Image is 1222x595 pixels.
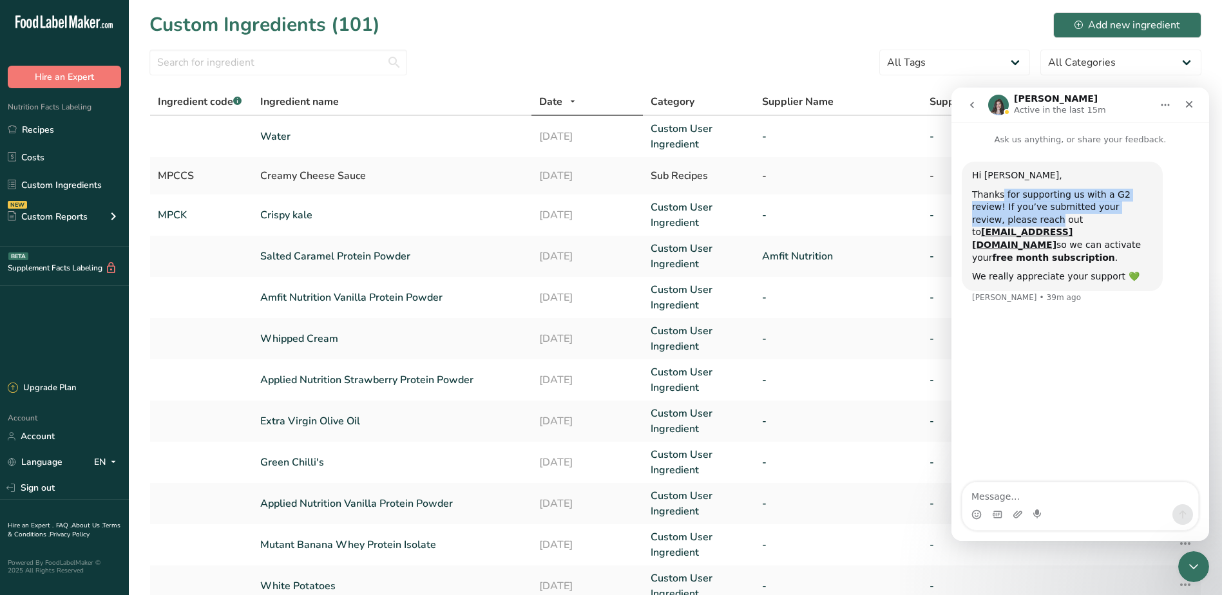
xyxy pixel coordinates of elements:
[260,94,339,109] span: Ingredient name
[1053,12,1201,38] button: Add new ingredient
[651,241,747,272] a: Custom User Ingredient
[762,168,914,184] div: -
[539,537,635,552] a: [DATE]
[1178,551,1209,582] iframe: Intercom live chat
[930,94,997,109] span: Supplier Code
[762,455,914,470] a: -
[762,207,914,223] a: -
[762,290,914,305] a: -
[762,129,914,144] a: -
[8,451,62,473] a: Language
[930,372,1082,388] a: -
[158,207,245,223] a: MPCK
[8,559,121,574] div: Powered By FoodLabelMaker © 2025 All Rights Reserved
[260,207,524,223] a: Crispy kale
[8,66,121,88] button: Hire an Expert
[651,406,747,437] a: Custom User Ingredient
[539,94,562,109] span: Date
[539,372,635,388] a: [DATE]
[539,249,635,264] a: [DATE]
[260,496,524,511] a: Applied Nutrition Vanilla Protein Powder
[260,537,524,552] a: Mutant Banana Whey Protein Isolate
[651,200,747,231] a: Custom User Ingredient
[651,529,747,560] a: Custom User Ingredient
[50,530,90,539] a: Privacy Policy
[260,249,524,264] a: Salted Caramel Protein Powder
[951,88,1209,541] iframe: Intercom live chat
[260,413,524,429] a: Extra Virgin Olive Oil
[651,323,747,354] a: Custom User Ingredient
[260,455,524,470] a: Green Chilli's
[762,496,914,511] a: -
[72,521,102,530] a: About Us .
[930,537,1082,552] a: -
[260,168,524,184] div: Creamy Cheese Sauce
[651,94,694,109] span: Category
[539,496,635,511] a: [DATE]
[930,413,1082,429] a: -
[539,578,635,594] a: [DATE]
[930,578,1082,594] a: -
[8,382,76,395] div: Upgrade Plan
[651,121,747,152] a: Custom User Ingredient
[651,364,747,395] a: Custom User Ingredient
[158,95,242,109] span: Ingredient code
[930,129,1082,144] a: -
[149,10,380,39] h1: Custom Ingredients (101)
[762,537,914,552] a: -
[539,207,635,223] a: [DATE]
[8,521,53,530] a: Hire an Expert .
[8,201,27,209] div: NEW
[930,207,1082,223] a: -
[651,282,747,313] a: Custom User Ingredient
[930,496,1082,511] a: -
[651,447,747,478] a: Custom User Ingredient
[260,129,524,144] a: Water
[930,168,1082,184] div: -
[260,578,524,594] a: White Potatoes
[651,168,747,184] div: Sub Recipes
[539,413,635,429] a: [DATE]
[651,488,747,519] a: Custom User Ingredient
[8,252,28,260] div: BETA
[539,290,635,305] a: [DATE]
[260,372,524,388] a: Applied Nutrition Strawberry Protein Powder
[539,129,635,144] a: [DATE]
[930,249,1082,264] a: -
[8,521,120,539] a: Terms & Conditions .
[762,249,914,264] a: Amfit Nutrition
[158,168,245,184] div: MPCCS
[762,578,914,594] a: -
[762,331,914,346] a: -
[930,455,1082,470] a: -
[149,50,407,75] input: Search for ingredient
[56,521,72,530] a: FAQ .
[539,168,635,184] div: [DATE]
[930,331,1082,346] a: -
[762,372,914,388] a: -
[260,290,524,305] a: Amfit Nutrition Vanilla Protein Powder
[1074,17,1180,33] div: Add new ingredient
[94,455,121,470] div: EN
[762,94,834,109] span: Supplier Name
